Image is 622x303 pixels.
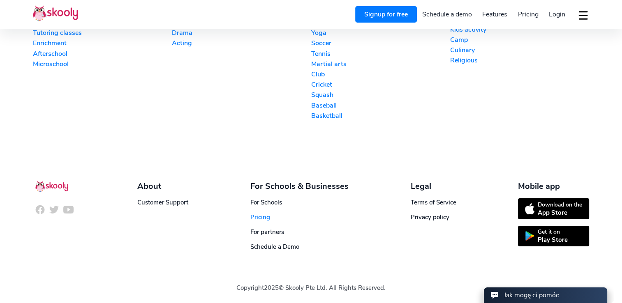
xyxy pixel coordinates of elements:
img: icon-youtube [63,204,74,215]
a: Signup for free [355,6,417,23]
a: Martial arts [311,60,450,69]
a: Tutoring classes [33,28,172,37]
a: Soccer [311,39,450,48]
div: Play Store [538,236,568,244]
img: icon-appstore [525,203,534,214]
a: Pricing [250,213,270,221]
a: Kids activity [450,25,589,34]
a: For partners [250,228,284,236]
div: About [137,181,188,192]
div: Download on the [538,201,582,209]
img: Skooly [35,181,68,192]
a: Club [311,70,450,79]
span: Login [549,10,565,19]
a: Squash [311,90,450,99]
button: dropdown menu [577,6,589,25]
img: icon-twitter [49,204,59,215]
a: Privacy policy [410,213,449,221]
a: Camp [450,35,589,44]
a: Features [477,8,513,21]
a: Schedule a demo [417,8,477,21]
a: Cricket [311,80,450,89]
span: 2025 [264,284,279,292]
a: Acting [172,39,311,48]
img: icon-facebook [35,204,45,215]
a: Customer Support [137,198,188,207]
a: Get it onPlay Store [518,226,589,247]
a: Drama [172,28,311,37]
a: Basketball [311,111,450,120]
a: Religious [450,56,589,65]
a: Download on theApp Store [518,198,589,219]
a: Culinary [450,46,589,55]
a: Login [543,8,571,21]
a: Afterschool [33,49,172,58]
div: App Store [538,209,582,217]
img: icon-playstore [525,231,534,241]
a: Enrichment [33,39,172,48]
a: Microschool [33,60,172,69]
a: Schedule a Demo [250,243,299,251]
a: Pricing [513,8,544,21]
img: Skooly [33,5,78,21]
div: Legal [410,181,456,192]
span: Pricing [518,10,539,19]
a: For Schools [250,198,282,207]
a: Yoga [311,28,450,37]
div: Get it on [538,228,568,236]
div: Mobile app [518,181,589,192]
a: Tennis [311,49,450,58]
a: Baseball [311,101,450,110]
div: For Schools & Businesses [250,181,349,192]
a: Terms of Service [410,198,456,207]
